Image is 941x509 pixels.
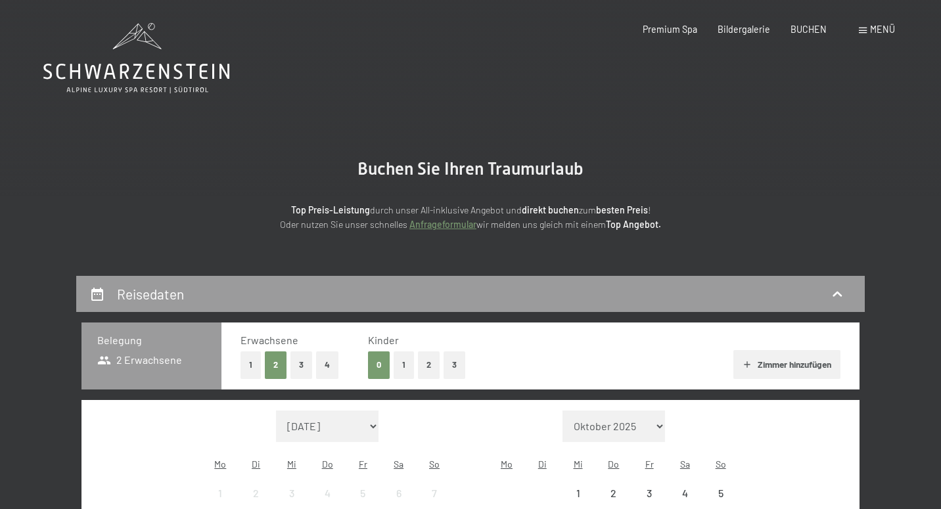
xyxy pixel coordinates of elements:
button: 3 [290,351,312,378]
button: Zimmer hinzufügen [733,350,840,379]
abbr: Sonntag [429,458,440,470]
button: 3 [444,351,465,378]
abbr: Donnerstag [322,458,333,470]
abbr: Dienstag [252,458,260,470]
span: Buchen Sie Ihren Traumurlaub [357,159,584,179]
button: 2 [418,351,440,378]
abbr: Sonntag [716,458,726,470]
a: Anfrageformular [409,219,476,230]
button: 1 [241,351,261,378]
abbr: Freitag [645,458,654,470]
a: Premium Spa [643,24,697,35]
abbr: Mittwoch [574,458,583,470]
abbr: Montag [214,458,226,470]
a: BUCHEN [791,24,827,35]
span: Menü [870,24,895,35]
h3: Belegung [97,333,206,347]
abbr: Montag [501,458,513,470]
abbr: Dienstag [538,458,547,470]
button: 4 [316,351,338,378]
strong: Top Angebot. [606,219,661,230]
abbr: Samstag [394,458,403,470]
abbr: Donnerstag [608,458,619,470]
button: 2 [265,351,287,378]
h2: Reisedaten [117,286,184,302]
span: Erwachsene [241,334,298,346]
strong: Top Preis-Leistung [291,204,370,215]
strong: direkt buchen [522,204,579,215]
strong: besten Preis [596,204,648,215]
span: 2 Erwachsene [97,353,182,367]
button: 1 [394,351,414,378]
abbr: Samstag [680,458,690,470]
abbr: Mittwoch [287,458,296,470]
button: 0 [368,351,390,378]
a: Bildergalerie [718,24,770,35]
p: durch unser All-inklusive Angebot und zum ! Oder nutzen Sie unser schnelles wir melden uns gleich... [181,203,760,232]
abbr: Freitag [359,458,367,470]
span: Kinder [368,334,399,346]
